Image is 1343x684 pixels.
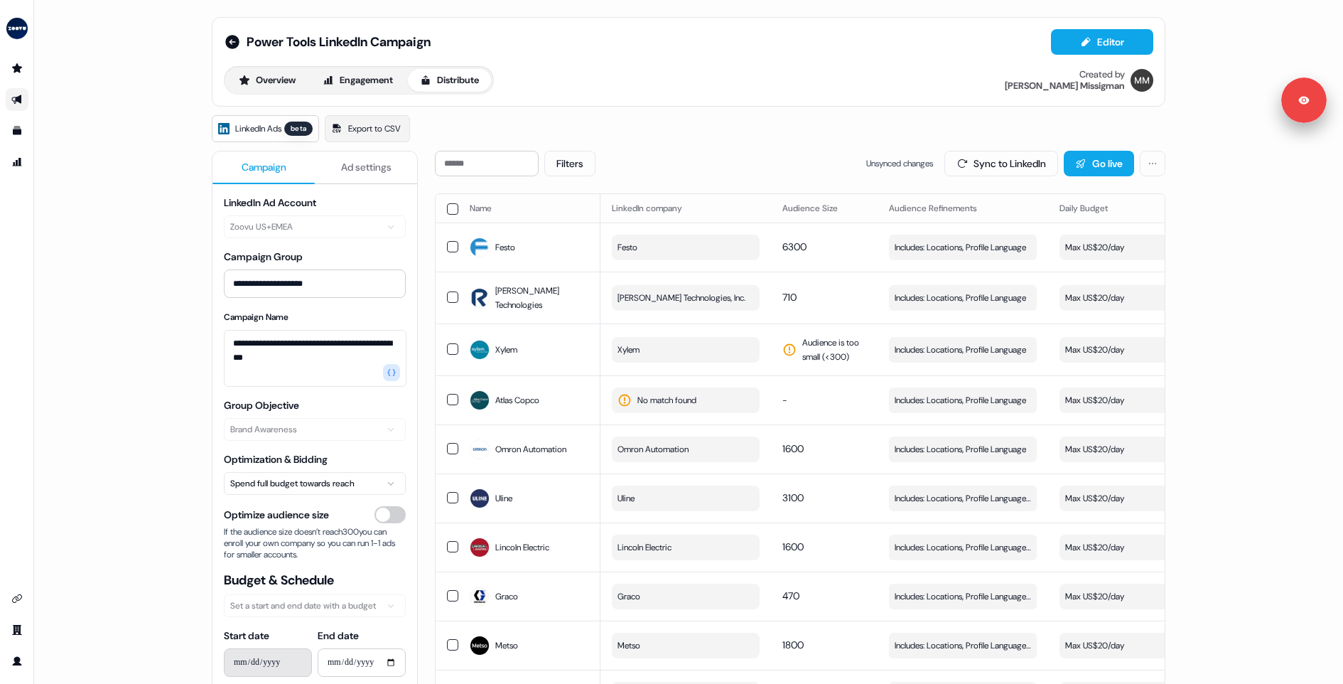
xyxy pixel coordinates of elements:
[224,196,316,209] label: LinkedIn Ad Account
[1005,80,1125,92] div: [PERSON_NAME] Missigman
[1059,388,1207,413] button: Max US$20/day
[224,526,406,560] span: If the audience size doesn’t reach 300 you can enroll your own company so you can run 1-1 ads for...
[612,486,760,511] button: Uline
[6,619,28,641] a: Go to team
[341,160,392,174] span: Ad settings
[895,393,1026,407] span: Includes: Locations, Profile Language
[1048,194,1219,223] th: Daily Budget
[458,194,600,223] th: Name
[1051,36,1153,51] a: Editor
[227,69,308,92] button: Overview
[612,337,760,363] button: Xylem
[889,486,1037,511] button: Includes: Locations, Profile Language, Job Functions
[617,442,689,456] span: Omron Automation
[889,285,1037,311] button: Includes: Locations, Profile Language
[325,115,410,142] a: Export to CSV
[771,375,878,424] td: -
[495,638,518,653] span: Metso
[878,194,1048,223] th: Audience Refinements
[895,491,1031,506] span: Includes: Locations, Profile Language, Job Functions
[802,336,866,364] span: Audience is too small (< 300 )
[1059,437,1207,462] button: Max US$20/day
[544,151,595,176] button: Filters
[889,633,1037,658] button: Includes: Locations, Profile Language, Job Functions
[889,235,1037,260] button: Includes: Locations, Profile Language
[6,587,28,610] a: Go to integrations
[612,535,760,560] button: Lincoln Electric
[895,291,1026,305] span: Includes: Locations, Profile Language
[895,589,1031,604] span: Includes: Locations, Profile Language, Job Functions
[889,388,1037,413] button: Includes: Locations, Profile Language
[224,453,328,466] label: Optimization & Bidding
[348,122,401,136] span: Export to CSV
[224,572,406,589] span: Budget & Schedule
[495,589,518,604] span: Graco
[495,491,512,506] span: Uline
[224,399,299,412] label: Group Objective
[495,284,589,312] span: [PERSON_NAME] Technologies
[782,240,807,253] span: 6300
[617,638,640,653] span: Metso
[612,584,760,609] button: Graco
[771,194,878,223] th: Audience Size
[1059,486,1207,511] button: Max US$20/day
[617,540,671,555] span: Lincoln Electric
[318,629,359,642] label: End date
[782,589,799,602] span: 470
[1051,29,1153,55] button: Editor
[6,57,28,80] a: Go to prospects
[1059,337,1207,363] button: Max US$20/day
[637,393,696,407] span: No match found
[895,240,1026,255] span: Includes: Locations, Profile Language
[1059,584,1207,609] button: Max US$20/day
[866,156,933,171] span: Unsynced changes
[224,629,269,642] label: Start date
[495,393,539,407] span: Atlas Copco
[895,638,1031,653] span: Includes: Locations, Profile Language, Job Functions
[895,540,1031,555] span: Includes: Locations, Profile Language, Job Functions
[1140,151,1165,176] button: More actions
[889,437,1037,462] button: Includes: Locations, Profile Language
[889,584,1037,609] button: Includes: Locations, Profile Language, Job Functions
[617,491,635,506] span: Uline
[6,119,28,142] a: Go to templates
[617,240,637,255] span: Festo
[1064,151,1134,176] button: Go live
[408,69,491,92] button: Distribute
[224,508,329,522] span: Optimize audience size
[889,535,1037,560] button: Includes: Locations, Profile Language, Job Functions
[1131,69,1153,92] img: Morgan
[889,337,1037,363] button: Includes: Locations, Profile Language
[612,388,760,413] button: No match found
[1059,535,1207,560] button: Max US$20/day
[617,343,640,357] span: Xylem
[495,540,549,555] span: Lincoln Electric
[782,291,797,304] span: 710
[600,194,771,223] th: LinkedIn company
[612,633,760,658] button: Metso
[224,250,303,263] label: Campaign Group
[612,235,760,260] button: Festo
[617,291,745,305] span: [PERSON_NAME] Technologies, Inc.
[612,437,760,462] button: Omron Automation
[612,285,760,311] button: [PERSON_NAME] Technologies, Inc.
[1059,285,1207,311] button: Max US$20/day
[311,69,405,92] button: Engagement
[1059,633,1207,658] button: Max US$20/day
[895,343,1026,357] span: Includes: Locations, Profile Language
[242,160,286,174] span: Campaign
[782,491,804,504] span: 3100
[617,589,640,604] span: Graco
[1079,69,1125,80] div: Created by
[944,151,1058,176] button: Sync to LinkedIn
[235,122,281,136] span: LinkedIn Ads
[247,33,431,50] span: Power Tools LinkedIn Campaign
[495,240,515,255] span: Festo
[782,638,804,651] span: 1800
[224,311,288,323] label: Campaign Name
[782,540,804,553] span: 1600
[6,88,28,111] a: Go to outbound experience
[782,442,804,455] span: 1600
